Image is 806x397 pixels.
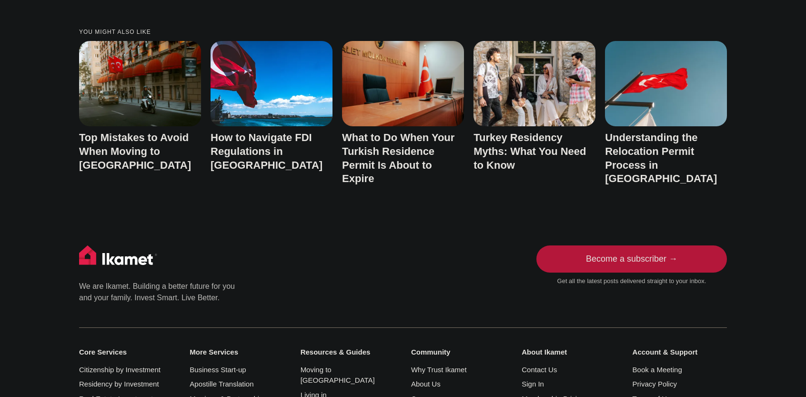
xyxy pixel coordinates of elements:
[79,41,201,126] img: Top Mistakes to Avoid When Moving to Turkey
[474,41,595,126] img: Turkey Residency Myths: What You Need to Know
[411,348,505,356] small: Community
[79,366,161,374] a: Citizenship by Investment
[522,366,557,374] a: Contact Us
[411,380,441,388] a: About Us
[342,41,464,126] img: What to Do When Your Turkish Residence Permit Is About to Expire
[79,281,236,304] p: We are Ikamet. Building a better future for you and your family. Invest Smart. Live Better.
[342,132,454,184] a: What to Do When Your Turkish Residence Permit Is About to Expire
[605,41,727,126] img: Understanding the Relocation Permit Process in Turkey
[536,245,727,273] a: Become a subscriber →
[190,366,246,374] a: Business Start-up
[633,366,682,374] a: Book a Meeting
[79,132,191,171] a: Top Mistakes to Avoid When Moving to [GEOGRAPHIC_DATA]
[633,348,727,356] small: Account & Support
[633,380,677,388] a: Privacy Policy
[79,29,727,35] small: You might also like
[211,132,322,171] a: How to Navigate FDI Regulations in [GEOGRAPHIC_DATA]
[536,277,727,285] small: Get all the latest posts delivered straight to your inbox.
[79,245,157,269] img: Ikamet home
[301,366,375,385] a: Moving to [GEOGRAPHIC_DATA]
[79,348,173,356] small: Core Services
[190,380,253,388] a: Apostille Translation
[522,380,544,388] a: Sign In
[211,41,332,126] img: How to Navigate FDI Regulations in Turkey
[522,348,616,356] small: About Ikamet
[411,366,467,374] a: Why Trust Ikamet
[301,348,395,356] small: Resources & Guides
[474,132,586,171] a: Turkey Residency Myths: What You Need to Know
[190,348,284,356] small: More Services
[605,132,717,184] a: Understanding the Relocation Permit Process in [GEOGRAPHIC_DATA]
[79,380,159,388] a: Residency by Investment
